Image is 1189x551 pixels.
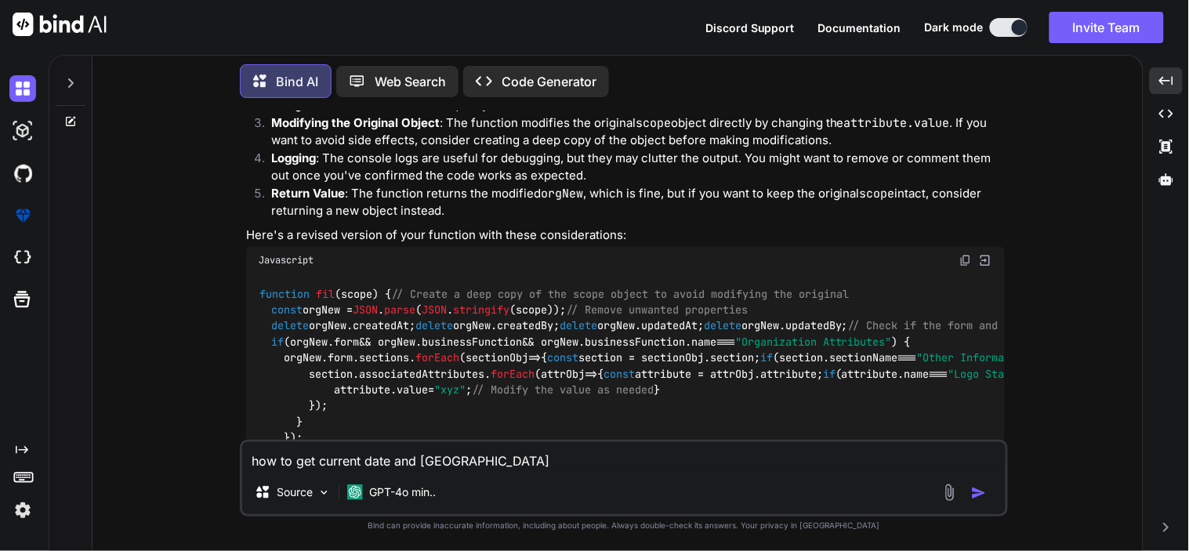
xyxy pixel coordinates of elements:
span: => [541,367,597,381]
span: // Remove unwanted properties [566,303,748,317]
span: associatedAttributes [359,367,484,381]
span: // Modify the value as needed [472,382,654,397]
span: delete [415,319,453,333]
img: settings [9,497,36,524]
strong: Logging [271,150,316,165]
code: attribute.value [844,115,950,131]
img: cloudideIcon [9,245,36,271]
p: Source [277,484,313,500]
span: stringify [453,303,509,317]
span: section [710,351,754,365]
p: Web Search [375,72,446,91]
span: createdBy [497,319,553,333]
strong: Return Value [271,186,345,201]
span: Dark mode [925,20,984,35]
span: sectionName [829,351,898,365]
img: Pick Models [317,486,331,499]
span: form [334,335,359,349]
span: updatedAt [641,319,698,333]
span: "Organization Attributes" [735,335,892,349]
code: orgNew [541,186,583,201]
span: JSON [353,303,378,317]
span: forEach [491,367,535,381]
p: Code Generator [502,72,596,91]
p: GPT-4o min.. [369,484,436,500]
span: name [904,367,930,381]
span: createdAt [353,319,409,333]
p: Bind AI [276,72,318,91]
img: githubDark [9,160,36,187]
img: icon [971,485,987,501]
span: => [466,351,541,365]
img: GPT-4o mini [347,484,363,500]
span: form [328,351,353,365]
img: darkAi-studio [9,118,36,144]
span: Discord Support [705,21,795,34]
span: scope [341,287,372,301]
p: : The function modifies the original object directly by changing the . If you want to avoid side ... [271,114,1005,150]
span: sections [359,351,409,365]
span: forEach [415,351,459,365]
img: Open in Browser [978,253,992,267]
img: darkChat [9,75,36,102]
span: delete [704,319,741,333]
span: fil [316,287,335,301]
p: Here's a revised version of your function with these considerations: [246,227,1005,245]
span: delete [271,319,309,333]
img: attachment [941,484,959,502]
button: Invite Team [1049,12,1164,43]
p: Bind can provide inaccurate information, including about people. Always double-check its answers.... [240,520,1008,531]
span: "xyz" [434,382,466,397]
span: "Other Information" [917,351,1036,365]
span: if [760,351,773,365]
code: scope [636,115,671,131]
span: if [271,335,284,349]
span: sectionObj [466,351,528,365]
span: name [691,335,716,349]
span: attrObj [541,367,585,381]
span: if [823,367,836,381]
span: updatedBy [785,319,842,333]
span: attribute [760,367,817,381]
strong: Modifying the Original Object [271,115,440,130]
span: value [397,382,428,397]
span: function [259,287,310,301]
p: : The function returns the modified , which is fine, but if you want to keep the original intact,... [271,185,1005,220]
span: JSON [422,303,447,317]
img: Bind AI [13,13,107,36]
span: Javascript [259,254,314,266]
textarea: how to get current date and [GEOGRAPHIC_DATA] [242,442,1006,470]
span: const [604,367,635,381]
button: Discord Support [705,20,795,36]
span: "Logo Status" [948,367,1030,381]
button: Documentation [818,20,901,36]
span: // Create a deep copy of the scope object to avoid modifying the original [391,287,849,301]
span: businessFunction [585,335,685,349]
span: const [547,351,578,365]
span: Documentation [818,21,901,34]
img: copy [959,254,972,266]
span: parse [384,303,415,317]
img: premium [9,202,36,229]
span: businessFunction [422,335,522,349]
p: : The console logs are useful for debugging, but they may clutter the output. You might want to r... [271,150,1005,185]
span: const [271,303,303,317]
span: delete [560,319,597,333]
code: scope [860,186,895,201]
